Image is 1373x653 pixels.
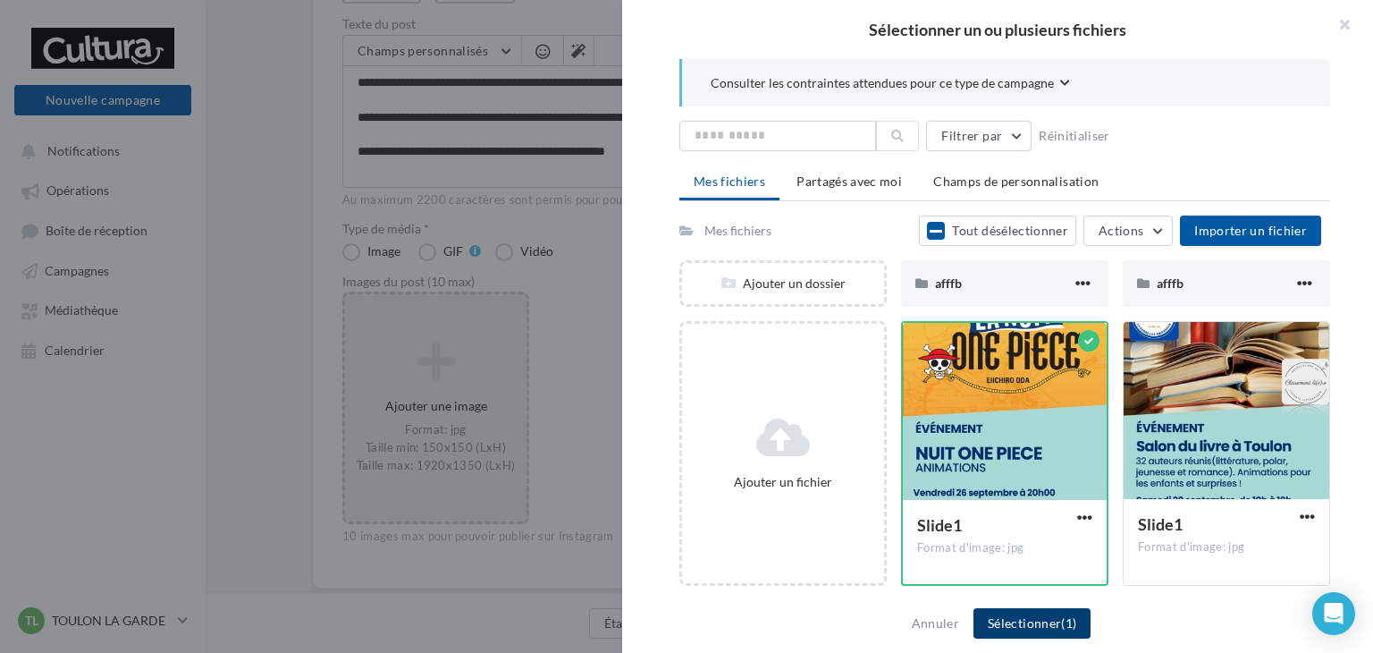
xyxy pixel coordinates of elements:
span: afffb [1157,276,1183,291]
button: Importer un fichier [1180,216,1321,246]
div: Format d'image: jpg [917,540,1092,556]
button: Annuler [905,613,966,634]
span: Mes fichiers [694,174,765,189]
span: Actions [1099,223,1143,238]
span: (1) [1061,615,1076,631]
span: Consulter les contraintes attendues pour ce type de campagne [711,74,1054,92]
div: Mes fichiers [704,222,771,240]
button: Actions [1083,216,1173,246]
div: Ajouter un fichier [689,473,877,491]
div: Ajouter un dossier [682,275,884,293]
div: Format d'image: jpg [1138,539,1315,555]
span: Champs de personnalisation [933,174,1099,189]
button: Tout désélectionner [919,216,1076,246]
span: afffb [935,276,962,291]
span: Importer un fichier [1194,223,1307,238]
button: Consulter les contraintes attendues pour ce type de campagne [711,73,1070,96]
span: Slide1 [917,515,962,535]
button: Sélectionner(1) [973,608,1091,639]
span: Slide1 [1138,514,1183,534]
div: Open Intercom Messenger [1312,592,1355,635]
span: Partagés avec moi [796,174,902,189]
h2: Sélectionner un ou plusieurs fichiers [651,21,1344,38]
button: Réinitialiser [1032,125,1117,147]
button: Filtrer par [926,121,1032,151]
